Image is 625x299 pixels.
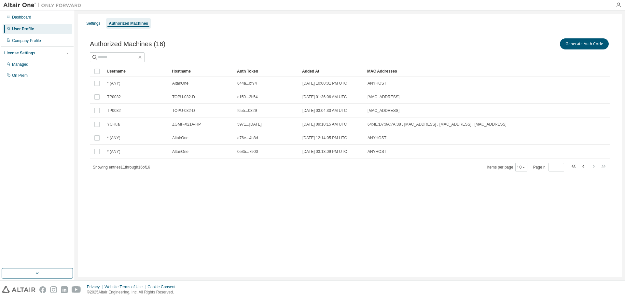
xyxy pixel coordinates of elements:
img: linkedin.svg [61,286,68,293]
span: [DATE] 12:14:05 PM UTC [302,135,347,141]
img: facebook.svg [39,286,46,293]
div: On Prem [12,73,28,78]
div: User Profile [12,26,34,32]
div: Added At [302,66,362,76]
span: TP0032 [107,94,121,100]
span: c150...2b54 [237,94,258,100]
span: Authorized Machines (16) [90,40,165,48]
span: 0e3b...7900 [237,149,258,154]
span: Items per page [487,163,527,171]
div: Hostname [172,66,232,76]
span: Page n. [533,163,564,171]
div: Cookie Consent [147,284,179,290]
span: * (ANY) [107,81,120,86]
div: Website Terms of Use [104,284,147,290]
span: 644a...bf74 [237,81,257,86]
div: Username [107,66,167,76]
span: Showing entries 11 through 16 of 16 [93,165,150,170]
div: MAC Addresses [367,66,542,76]
p: © 2025 Altair Engineering, Inc. All Rights Reserved. [87,290,179,295]
button: Generate Auth Code [560,38,609,49]
div: Company Profile [12,38,41,43]
div: Privacy [87,284,104,290]
span: 64:4E:D7:0A:7A:38 , [MAC_ADDRESS] , [MAC_ADDRESS] , [MAC_ADDRESS] [368,122,507,127]
span: 5971...[DATE] [237,122,261,127]
span: AltairOne [172,81,188,86]
span: ANYHOST [368,149,386,154]
img: altair_logo.svg [2,286,35,293]
span: [MAC_ADDRESS] [368,94,399,100]
span: [DATE] 03:13:09 PM UTC [302,149,347,154]
span: * (ANY) [107,149,120,154]
span: [DATE] 01:36:06 AM UTC [302,94,347,100]
div: Dashboard [12,15,31,20]
span: TOPU-032-D [172,94,195,100]
span: [DATE] 10:00:01 PM UTC [302,81,347,86]
span: ANYHOST [368,81,386,86]
div: Authorized Machines [109,21,148,26]
button: 10 [517,165,526,170]
div: Auth Token [237,66,297,76]
img: instagram.svg [50,286,57,293]
img: Altair One [3,2,85,8]
span: ZGMF-X21A-HP [172,122,201,127]
span: [MAC_ADDRESS] [368,108,399,113]
img: youtube.svg [72,286,81,293]
div: Managed [12,62,28,67]
span: TP0032 [107,108,121,113]
span: YCHua [107,122,120,127]
span: a76e...4b8d [237,135,258,141]
span: [DATE] 03:04:30 AM UTC [302,108,347,113]
div: License Settings [4,50,35,56]
span: ANYHOST [368,135,386,141]
span: AltairOne [172,149,188,154]
span: TOPU-032-D [172,108,195,113]
span: f655...0329 [237,108,257,113]
span: * (ANY) [107,135,120,141]
div: Settings [86,21,100,26]
span: [DATE] 09:10:15 AM UTC [302,122,347,127]
span: AltairOne [172,135,188,141]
